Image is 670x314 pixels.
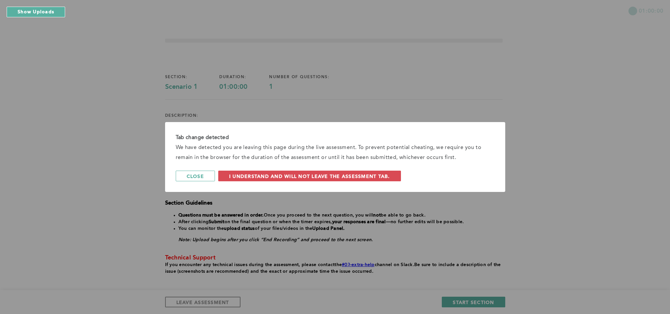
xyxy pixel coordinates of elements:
div: We have detected you are leaving this page during the live assessment. To prevent potential cheat... [176,143,495,163]
button: Close [176,171,215,181]
button: Show Uploads [7,7,65,17]
span: I understand and will not leave the assessment tab. [229,173,390,179]
button: I understand and will not leave the assessment tab. [218,171,401,181]
span: Close [187,173,204,179]
div: Tab change detected [176,133,495,143]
